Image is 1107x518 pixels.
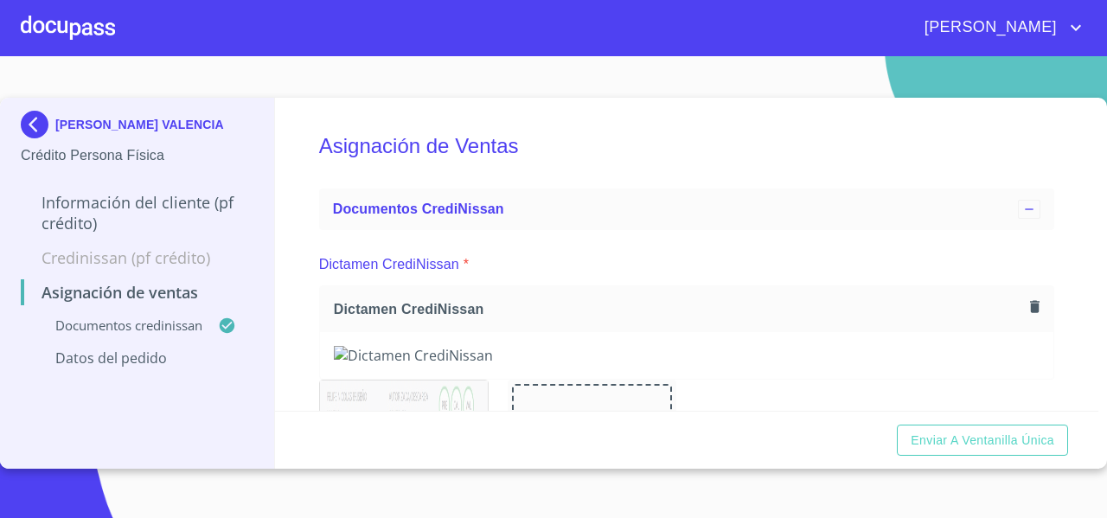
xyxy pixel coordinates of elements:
[21,111,253,145] div: [PERSON_NAME] VALENCIA
[912,14,1065,42] span: [PERSON_NAME]
[55,118,224,131] p: [PERSON_NAME] VALENCIA
[319,111,1054,182] h5: Asignación de Ventas
[21,145,253,166] p: Crédito Persona Física
[21,349,253,368] p: Datos del pedido
[21,247,253,268] p: Credinissan (PF crédito)
[334,346,1040,365] img: Dictamen CrediNissan
[897,425,1068,457] button: Enviar a Ventanilla única
[319,189,1054,230] div: Documentos CrediNissan
[911,430,1054,451] span: Enviar a Ventanilla única
[334,300,1023,318] span: Dictamen CrediNissan
[21,192,253,233] p: Información del cliente (PF crédito)
[912,14,1086,42] button: account of current user
[21,111,55,138] img: Docupass spot blue
[333,201,504,216] span: Documentos CrediNissan
[21,282,253,303] p: Asignación de Ventas
[21,317,218,334] p: Documentos CrediNissan
[319,254,459,275] p: Dictamen CrediNissan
